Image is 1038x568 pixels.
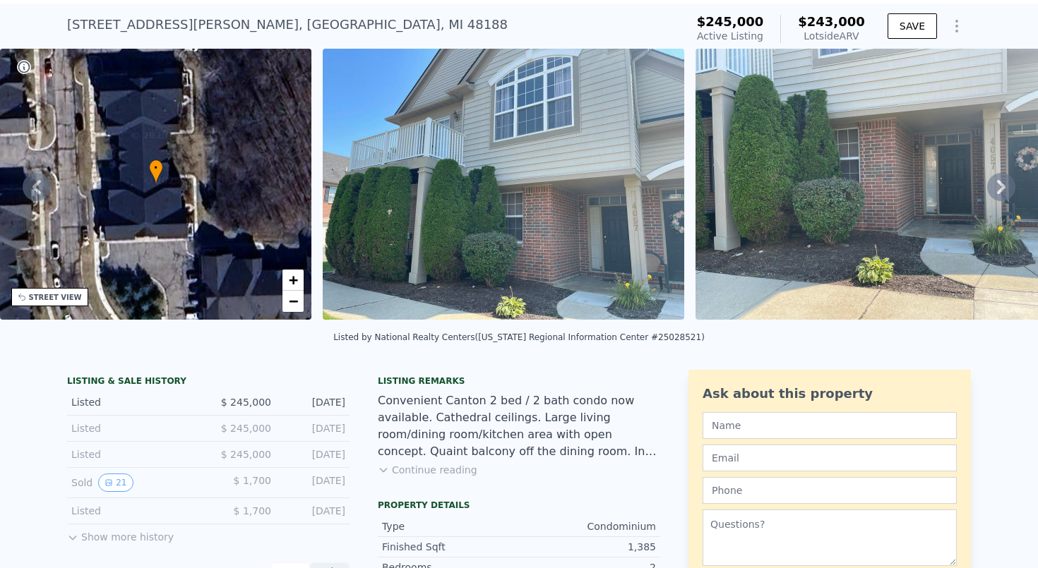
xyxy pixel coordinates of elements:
input: Email [703,445,957,471]
button: View historical data [98,473,133,492]
div: [STREET_ADDRESS][PERSON_NAME] , [GEOGRAPHIC_DATA] , MI 48188 [67,15,508,35]
div: Condominium [519,519,656,533]
div: Type [382,519,519,533]
span: $ 245,000 [221,423,271,434]
span: + [289,271,298,289]
img: Sale: 136252386 Parcel: 46609375 [323,49,684,320]
button: Show Options [943,12,971,40]
div: [DATE] [282,473,345,492]
div: Ask about this property [703,384,957,404]
div: Listed [71,421,197,435]
button: Show more history [67,524,174,544]
input: Name [703,412,957,439]
div: Lotside ARV [798,29,865,43]
span: $ 1,700 [234,505,271,516]
div: 1,385 [519,540,656,554]
div: • [149,159,163,184]
div: Listing remarks [378,375,660,387]
input: Phone [703,477,957,504]
span: • [149,162,163,174]
div: Finished Sqft [382,540,519,554]
a: Zoom in [282,270,304,291]
button: Continue reading [378,463,477,477]
button: SAVE [888,13,937,39]
a: Zoom out [282,291,304,312]
div: Listed [71,504,197,518]
span: $243,000 [798,14,865,29]
div: Listed by National Realty Centers ([US_STATE] Regional Information Center #25028521) [333,332,705,342]
div: Listed [71,447,197,461]
div: [DATE] [282,447,345,461]
span: $245,000 [697,14,764,29]
div: Sold [71,473,197,492]
div: LISTING & SALE HISTORY [67,375,350,389]
div: Property details [378,500,660,511]
div: Convenient Canton 2 bed / 2 bath condo now available. Cathedral ceilings. Large living room/dinin... [378,392,660,460]
div: [DATE] [282,395,345,409]
span: $ 1,700 [234,475,271,486]
span: $ 245,000 [221,397,271,408]
div: Listed [71,395,197,409]
div: [DATE] [282,504,345,518]
span: − [289,292,298,310]
span: Active Listing [697,30,763,42]
div: [DATE] [282,421,345,435]
div: STREET VIEW [29,292,82,303]
span: $ 245,000 [221,449,271,460]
